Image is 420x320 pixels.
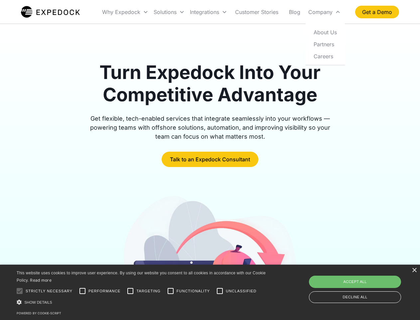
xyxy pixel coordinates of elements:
a: Talk to an Expedock Consultant [162,152,258,167]
div: Solutions [154,9,177,15]
span: Functionality [177,288,210,294]
span: This website uses cookies to improve user experience. By using our website you consent to all coo... [17,271,266,283]
div: Company [308,9,333,15]
a: Careers [308,50,342,62]
div: Integrations [187,1,230,23]
a: home [21,5,80,19]
h1: Turn Expedock Into Your Competitive Advantage [82,61,338,106]
div: Show details [17,299,268,306]
img: Expedock Logo [21,5,80,19]
span: Targeting [136,288,160,294]
div: Why Expedock [99,1,151,23]
a: Powered by cookie-script [17,311,61,315]
div: Company [306,1,343,23]
span: Unclassified [226,288,256,294]
a: Read more [30,278,52,283]
div: Get flexible, tech-enabled services that integrate seamlessly into your workflows — powering team... [82,114,338,141]
div: Integrations [190,9,219,15]
a: About Us [308,26,342,38]
a: Get a Demo [355,6,399,18]
iframe: Chat Widget [309,248,420,320]
span: Strictly necessary [26,288,72,294]
nav: Company [306,23,345,65]
a: Blog [284,1,306,23]
span: Show details [24,300,52,304]
div: Why Expedock [102,9,140,15]
a: Customer Stories [230,1,284,23]
a: Partners [308,38,342,50]
div: Solutions [151,1,187,23]
span: Performance [88,288,121,294]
